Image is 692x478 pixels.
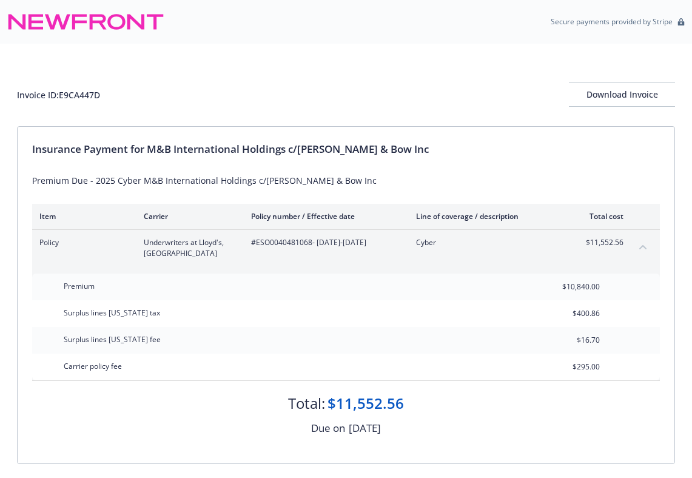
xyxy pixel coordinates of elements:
div: Invoice ID: E9CA447D [17,89,100,101]
div: Carrier [144,211,232,221]
input: 0.00 [528,305,607,323]
div: Premium Due - 2025 Cyber M&B International Holdings c/[PERSON_NAME] & Bow Inc [32,174,660,187]
div: Due on [311,420,345,436]
div: Insurance Payment for M&B International Holdings c/[PERSON_NAME] & Bow Inc [32,141,660,157]
span: Surplus lines [US_STATE] fee [64,334,161,345]
span: Cyber [416,237,559,248]
div: $11,552.56 [328,393,404,414]
span: $11,552.56 [578,237,623,248]
button: Download Invoice [569,82,675,107]
input: 0.00 [528,278,607,296]
div: Download Invoice [569,83,675,106]
span: Underwriters at Lloyd's, [GEOGRAPHIC_DATA] [144,237,232,259]
div: Line of coverage / description [416,211,559,221]
div: [DATE] [349,420,381,436]
span: Carrier policy fee [64,361,122,371]
input: 0.00 [528,331,607,349]
div: Total: [288,393,325,414]
span: Premium [64,281,95,291]
input: 0.00 [528,358,607,376]
div: Policy number / Effective date [251,211,397,221]
span: #ESO0040481068 - [DATE]-[DATE] [251,237,397,248]
div: Total cost [578,211,623,221]
p: Secure payments provided by Stripe [551,16,673,27]
span: Surplus lines [US_STATE] tax [64,308,160,318]
button: collapse content [633,237,653,257]
span: Policy [39,237,124,248]
div: Item [39,211,124,221]
div: PolicyUnderwriters at Lloyd's, [GEOGRAPHIC_DATA]#ESO0040481068- [DATE]-[DATE]Cyber$11,552.56colla... [32,230,660,266]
